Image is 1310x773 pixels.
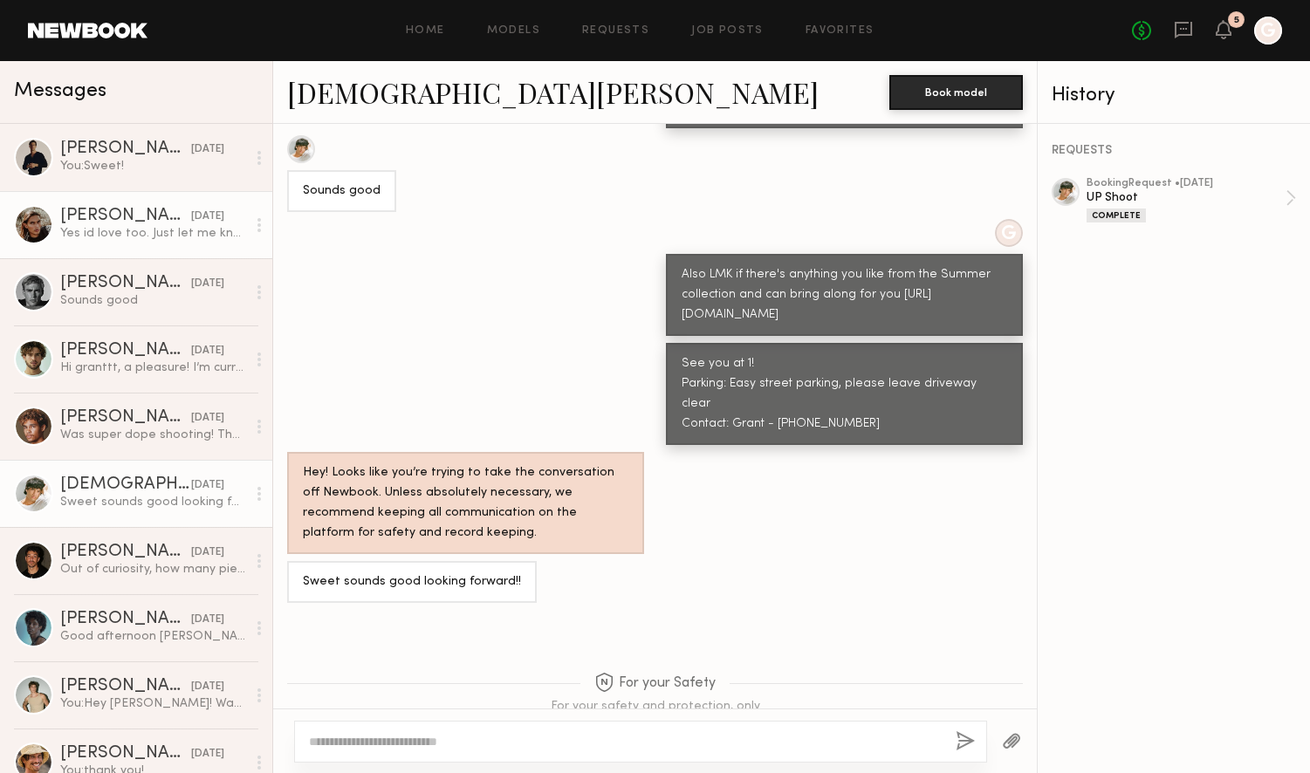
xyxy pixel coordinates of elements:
div: [DATE] [191,343,224,359]
div: booking Request • [DATE] [1087,178,1286,189]
a: bookingRequest •[DATE]UP ShootComplete [1087,178,1296,222]
div: Out of curiosity, how many pieces would you be gifting? [60,561,246,578]
button: Book model [889,75,1023,110]
div: Was super dope shooting! Thanks for having me! [60,427,246,443]
div: [PERSON_NAME] [60,409,191,427]
span: Messages [14,81,106,101]
div: [PERSON_NAME] [60,208,191,225]
div: [PERSON_NAME] [60,611,191,628]
div: Sounds good [303,181,381,202]
div: [DATE] [191,679,224,695]
div: [DATE] [191,746,224,763]
div: For your safety and protection, only communicate and pay directly within Newbook [516,699,795,730]
a: Home [406,25,445,37]
div: [PERSON_NAME] [60,342,191,359]
div: You: Hey [PERSON_NAME]! Wanted to send you some Summer pieces, pinged you on i g . LMK! [60,695,246,712]
div: Hey! Looks like you’re trying to take the conversation off Newbook. Unless absolutely necessary, ... [303,463,628,544]
div: [DEMOGRAPHIC_DATA][PERSON_NAME] [60,476,191,494]
div: [DATE] [191,276,224,292]
a: [DEMOGRAPHIC_DATA][PERSON_NAME] [287,73,819,111]
div: REQUESTS [1052,145,1296,157]
div: Complete [1087,209,1146,222]
a: Book model [889,84,1023,99]
div: Sounds good [60,292,246,309]
a: Favorites [806,25,874,37]
div: Yes id love too. Just let me know when. Blessings [60,225,246,242]
div: You: Sweet! [60,158,246,174]
div: [DATE] [191,477,224,494]
div: [DATE] [191,410,224,427]
span: For your Safety [594,673,716,694]
div: History [1052,86,1296,106]
a: Models [487,25,540,37]
a: G [1254,17,1282,44]
div: [DATE] [191,612,224,628]
div: 5 [1234,16,1239,25]
div: Also LMK if there's anything you like from the Summer collection and can bring along for you [URL... [682,265,1007,325]
div: [DATE] [191,141,224,158]
div: Sweet sounds good looking forward!! [303,572,521,592]
div: [PERSON_NAME] [60,745,191,763]
div: Hi granttt, a pleasure! I’m currently planning to go to [GEOGRAPHIC_DATA] to do some work next month [60,359,246,376]
div: [PERSON_NAME] [60,275,191,292]
div: UP Shoot [1087,189,1286,206]
div: [PERSON_NAME] [60,678,191,695]
a: Job Posts [691,25,764,37]
div: [DATE] [191,544,224,561]
div: See you at 1! Parking: Easy street parking, please leave driveway clear Contact: Grant - [PHONE_N... [682,354,1007,434]
div: [PERSON_NAME] [60,544,191,561]
div: Sweet sounds good looking forward!! [60,494,246,510]
div: [PERSON_NAME] [60,140,191,158]
a: Requests [582,25,649,37]
div: Good afternoon [PERSON_NAME], thank you for reaching out. I am impressed by the vintage designs o... [60,628,246,645]
div: [DATE] [191,209,224,225]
